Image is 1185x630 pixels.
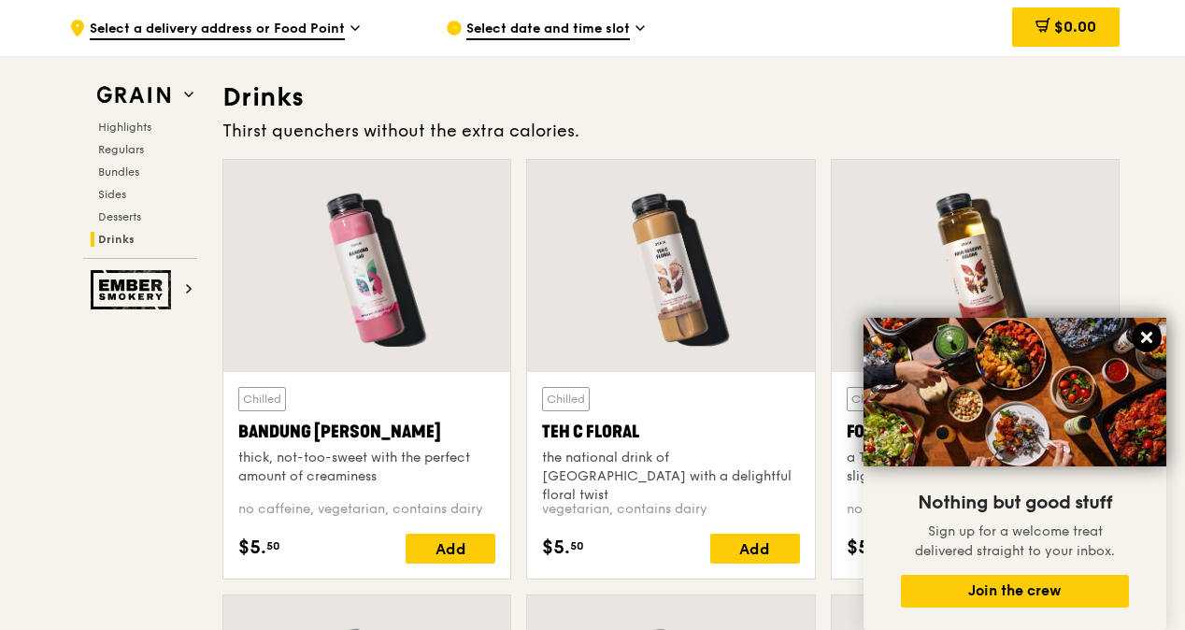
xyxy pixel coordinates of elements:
[222,118,1120,144] div: Thirst quenchers without the extra calories.
[238,534,266,562] span: $5.
[570,538,584,553] span: 50
[542,419,799,445] div: Teh C Floral
[847,500,1104,519] div: no sugar added, vegan
[98,143,144,156] span: Regulars
[406,534,495,564] div: Add
[542,534,570,562] span: $5.
[90,20,345,40] span: Select a delivery address or Food Point
[238,387,286,411] div: Chilled
[542,500,799,519] div: vegetarian, contains dairy
[542,387,590,411] div: Chilled
[901,575,1129,608] button: Join the crew
[847,387,894,411] div: Chilled
[1132,322,1162,352] button: Close
[222,80,1120,114] h3: Drinks
[1054,18,1096,36] span: $0.00
[98,210,141,223] span: Desserts
[466,20,630,40] span: Select date and time slot
[98,165,139,179] span: Bundles
[91,79,177,112] img: Grain web logo
[238,449,495,486] div: thick, not-too-sweet with the perfect amount of creaminess
[847,449,1104,486] div: a Taiwanese special, floral notes with a slight creamy finish
[91,270,177,309] img: Ember Smokery web logo
[864,318,1166,466] img: DSC07876-Edit02-Large.jpeg
[98,233,135,246] span: Drinks
[542,449,799,505] div: the national drink of [GEOGRAPHIC_DATA] with a delightful floral twist
[915,523,1115,559] span: Sign up for a welcome treat delivered straight to your inbox.
[238,500,495,519] div: no caffeine, vegetarian, contains dairy
[918,492,1112,514] span: Nothing but good stuff
[98,121,151,134] span: Highlights
[847,534,875,562] span: $5.
[710,534,800,564] div: Add
[98,188,126,201] span: Sides
[266,538,280,553] span: 50
[238,419,495,445] div: Bandung [PERSON_NAME]
[847,419,1104,445] div: Four Seasons Oolong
